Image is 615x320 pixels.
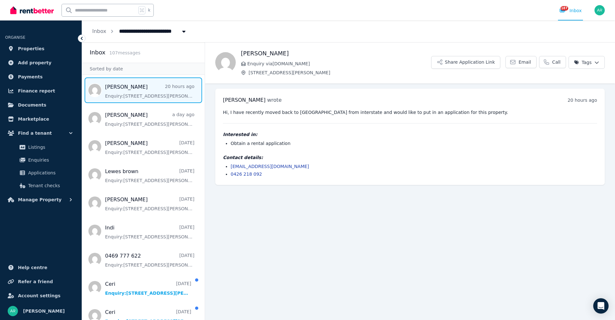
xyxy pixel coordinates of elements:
a: Call [539,56,566,68]
a: Listings [8,141,74,154]
a: Documents [5,99,77,111]
a: Refer a friend [5,275,77,288]
img: James Smith [215,52,236,73]
span: Call [552,59,561,65]
span: ORGANISE [5,35,25,40]
a: [PERSON_NAME]a day agoEnquiry:[STREET_ADDRESS][PERSON_NAME]. [105,111,194,127]
h1: [PERSON_NAME] [241,49,431,58]
a: Properties [5,42,77,55]
a: Marketplace [5,113,77,125]
span: Enquiry via [DOMAIN_NAME] [247,60,431,67]
span: wrote [267,97,282,103]
span: Payments [18,73,43,81]
a: 0469 777 622[DATE]Enquiry:[STREET_ADDRESS][PERSON_NAME]. [105,252,194,268]
a: [EMAIL_ADDRESS][DOMAIN_NAME] [231,164,309,169]
h4: Interested in: [223,131,597,138]
h2: Inbox [90,48,105,57]
a: 0426 218 092 [231,172,262,177]
span: Marketplace [18,115,49,123]
span: Find a tenant [18,129,52,137]
span: 187 [561,6,568,11]
span: 107 message s [109,50,140,55]
img: Alejandra Reyes [594,5,605,15]
div: Open Intercom Messenger [593,298,609,314]
span: Listings [28,143,71,151]
a: [PERSON_NAME]20 hours agoEnquiry:[STREET_ADDRESS][PERSON_NAME]. [105,83,194,99]
nav: Breadcrumb [82,20,197,42]
a: Email [505,56,537,68]
a: Ceri[DATE]Enquiry:[STREET_ADDRESS][PERSON_NAME]. [105,280,191,296]
a: Account settings [5,289,77,302]
span: Add property [18,59,52,67]
span: Tenant checks [28,182,71,189]
button: Manage Property [5,193,77,206]
li: Obtain a rental application [231,140,597,147]
span: [PERSON_NAME] [23,307,65,315]
a: Inbox [92,28,106,34]
a: Payments [5,70,77,83]
a: Applications [8,166,74,179]
span: Applications [28,169,71,177]
span: Enquiries [28,156,71,164]
pre: Hi, I have recently moved back to [GEOGRAPHIC_DATA] from interstate and would like to put in an a... [223,109,597,116]
span: Properties [18,45,45,52]
span: Account settings [18,292,61,300]
span: Finance report [18,87,55,95]
span: Tags [574,59,592,66]
img: Alejandra Reyes [8,306,18,316]
div: Inbox [559,7,582,14]
span: Help centre [18,264,47,271]
span: [PERSON_NAME] [223,97,266,103]
time: 20 hours ago [568,98,597,103]
a: Help centre [5,261,77,274]
span: Email [519,59,531,65]
a: Enquiries [8,154,74,166]
span: [STREET_ADDRESS][PERSON_NAME] [249,69,431,76]
span: Manage Property [18,196,61,204]
span: Refer a friend [18,278,53,285]
a: [PERSON_NAME][DATE]Enquiry:[STREET_ADDRESS][PERSON_NAME]. [105,140,194,156]
button: Tags [569,56,605,69]
a: Lewes brown[DATE]Enquiry:[STREET_ADDRESS][PERSON_NAME]. [105,168,194,184]
span: Documents [18,101,46,109]
span: k [148,8,150,13]
img: RentBetter [10,5,54,15]
a: [PERSON_NAME][DATE]Enquiry:[STREET_ADDRESS][PERSON_NAME]. [105,196,194,212]
button: Share Application Link [431,56,500,69]
a: Finance report [5,84,77,97]
h4: Contact details: [223,154,597,161]
a: Indi[DATE]Enquiry:[STREET_ADDRESS][PERSON_NAME]. [105,224,194,240]
a: Add property [5,56,77,69]
button: Find a tenant [5,127,77,140]
a: Tenant checks [8,179,74,192]
div: Sorted by date [82,63,205,75]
